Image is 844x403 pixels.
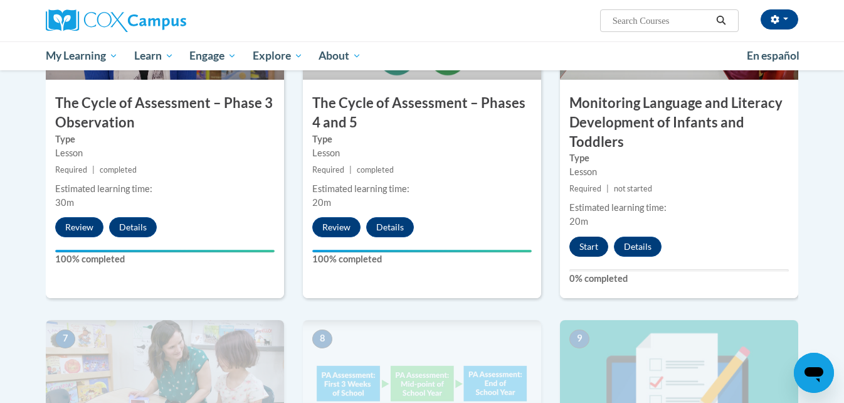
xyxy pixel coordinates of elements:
div: Lesson [55,146,275,160]
button: Review [312,217,361,237]
div: Estimated learning time: [312,182,532,196]
span: | [349,165,352,175]
span: About [319,48,361,63]
span: 7 [55,330,75,348]
button: Details [366,217,414,237]
div: Your progress [312,250,532,252]
a: Explore [245,41,311,70]
span: 30m [55,197,74,208]
span: 9 [569,330,589,348]
span: Engage [189,48,236,63]
span: 20m [312,197,331,208]
a: My Learning [38,41,126,70]
span: Required [312,165,344,175]
label: 100% completed [312,252,532,266]
a: Engage [181,41,245,70]
a: Learn [126,41,182,70]
span: | [606,184,609,193]
label: 0% completed [569,272,789,286]
span: Required [569,184,601,193]
div: Lesson [312,146,532,160]
span: not started [614,184,652,193]
h3: Monitoring Language and Literacy Development of Infants and Toddlers [560,94,798,151]
button: Review [55,217,103,237]
span: completed [357,165,394,175]
div: Main menu [27,41,817,70]
h3: The Cycle of Assessment – Phases 4 and 5 [303,94,541,132]
div: Lesson [569,165,789,179]
button: Details [109,217,157,237]
span: En español [747,49,799,62]
button: Details [614,237,662,257]
label: 100% completed [55,252,275,266]
h3: The Cycle of Assessment – Phase 3 Observation [46,94,284,132]
img: Cox Campus [46,9,186,32]
div: Estimated learning time: [55,182,275,196]
span: 20m [569,216,588,227]
button: Start [569,237,608,257]
span: 8 [312,330,332,348]
label: Type [55,132,275,146]
span: Explore [253,48,303,63]
span: | [92,165,95,175]
label: Type [569,151,789,165]
span: completed [100,165,137,175]
a: Cox Campus [46,9,284,32]
iframe: Button to launch messaging window [794,353,834,393]
label: Type [312,132,532,146]
div: Estimated learning time: [569,201,789,215]
a: About [311,41,370,70]
button: Search [712,13,731,28]
span: Learn [134,48,174,63]
a: En español [739,43,808,69]
span: Required [55,165,87,175]
div: Your progress [55,250,275,252]
span: My Learning [46,48,118,63]
button: Account Settings [761,9,798,30]
input: Search Courses [611,13,712,28]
